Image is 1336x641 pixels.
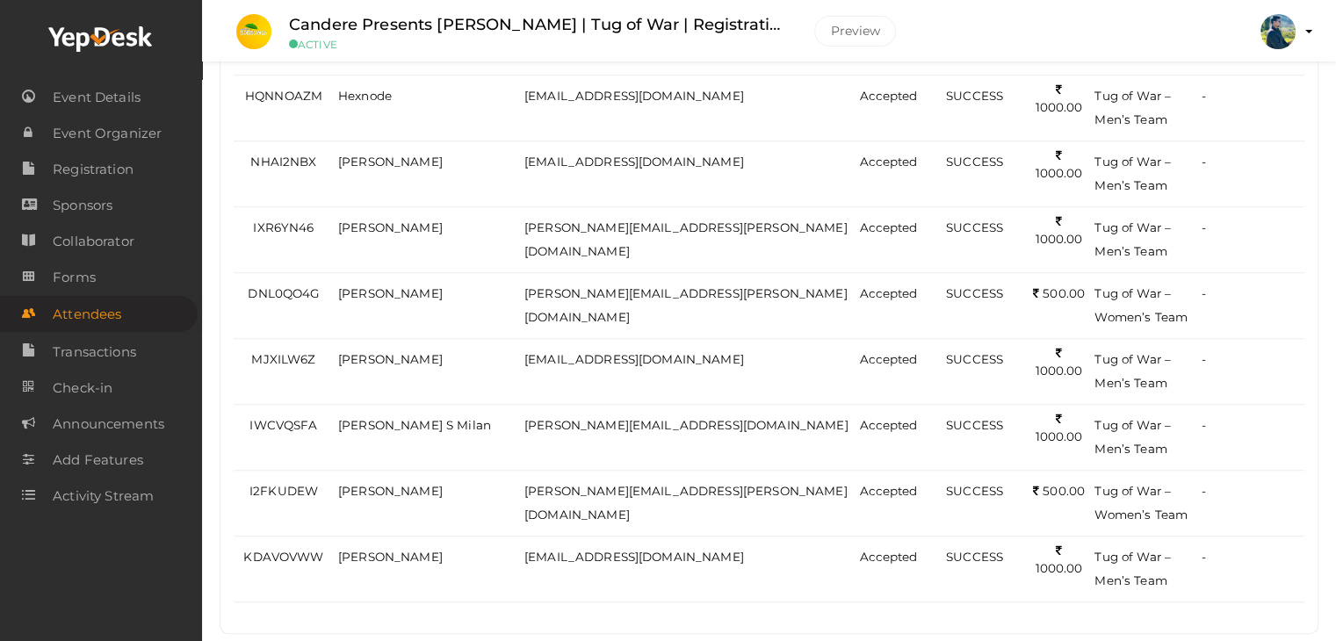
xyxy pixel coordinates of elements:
span: Collaborator [53,224,134,259]
span: - [1202,155,1206,169]
span: NHAI2NBX [250,155,316,169]
span: 1000.00 [1035,544,1082,576]
span: Add Features [53,443,143,478]
span: [PERSON_NAME] [338,484,443,498]
span: SUCCESS [946,484,1003,498]
span: Event Details [53,80,141,115]
span: HQNNOAZM [245,89,322,103]
span: [EMAIL_ADDRESS][DOMAIN_NAME] [524,89,744,103]
img: ACg8ocImFeownhHtboqxd0f2jP-n9H7_i8EBYaAdPoJXQiB63u4xhcvD=s100 [1260,14,1296,49]
span: Accepted [859,418,917,432]
span: I2FKUDEW [249,484,318,498]
img: 0C2H5NAW_small.jpeg [236,14,271,49]
span: 1000.00 [1035,214,1082,247]
span: [EMAIL_ADDRESS][DOMAIN_NAME] [524,550,744,564]
span: [PERSON_NAME] S Milan [338,418,491,432]
span: SUCCESS [946,286,1003,300]
span: 1000.00 [1035,346,1082,378]
span: 1000.00 [1035,83,1082,115]
span: IXR6YN46 [253,220,314,234]
span: Check-in [53,371,112,406]
span: Tug of War – Men’s Team [1094,220,1171,258]
span: Activity Stream [53,479,154,514]
span: 1000.00 [1035,148,1082,181]
span: [PERSON_NAME][EMAIL_ADDRESS][PERSON_NAME][DOMAIN_NAME] [524,220,848,258]
span: Tug of War – Women’s Team [1094,484,1188,522]
span: SUCCESS [946,418,1003,432]
span: Accepted [859,89,917,103]
span: Tug of War – Men’s Team [1094,352,1171,390]
span: Accepted [859,155,917,169]
span: Tug of War – Women’s Team [1094,286,1188,324]
span: [PERSON_NAME] [338,220,443,234]
span: SUCCESS [946,89,1003,103]
span: [PERSON_NAME][EMAIL_ADDRESS][PERSON_NAME][DOMAIN_NAME] [524,484,848,522]
span: SUCCESS [946,352,1003,366]
span: [PERSON_NAME] [338,550,443,564]
span: - [1202,89,1206,103]
span: [EMAIL_ADDRESS][DOMAIN_NAME] [524,155,744,169]
span: Tug of War – Men’s Team [1094,550,1171,587]
span: DNL0QO4G [248,286,319,300]
span: 1000.00 [1035,412,1082,444]
span: KDAVOVWW [243,550,323,564]
span: SUCCESS [946,155,1003,169]
span: [PERSON_NAME] [338,286,443,300]
span: SUCCESS [946,220,1003,234]
span: IWCVQSFA [249,418,317,432]
span: [EMAIL_ADDRESS][DOMAIN_NAME] [524,352,744,366]
span: Accepted [859,484,917,498]
span: - [1202,418,1206,432]
span: Accepted [859,352,917,366]
span: [PERSON_NAME][EMAIL_ADDRESS][DOMAIN_NAME] [524,418,849,432]
span: [PERSON_NAME] [338,352,443,366]
button: Preview [814,16,896,47]
span: Tug of War – Men’s Team [1094,155,1171,192]
span: Forms [53,260,96,295]
span: Accepted [859,220,917,234]
span: [PERSON_NAME][EMAIL_ADDRESS][PERSON_NAME][DOMAIN_NAME] [524,286,848,324]
span: Event Organizer [53,116,162,151]
span: Attendees [53,297,121,332]
span: Tug of War – Men’s Team [1094,89,1171,126]
span: SUCCESS [946,550,1003,564]
span: MJXILW6Z [251,352,315,366]
span: Tug of War – Men’s Team [1094,418,1171,456]
span: - [1202,484,1206,498]
small: ACTIVE [289,38,788,51]
span: - [1202,550,1206,564]
span: - [1202,220,1206,234]
span: Registration [53,152,134,187]
span: - [1202,286,1206,300]
span: Transactions [53,335,136,370]
span: Accepted [859,550,917,564]
label: Candere Presents [PERSON_NAME] | Tug of War | Registration [289,12,788,38]
span: Sponsors [53,188,112,223]
span: Announcements [53,407,164,442]
span: Accepted [859,286,917,300]
span: Hexnode [338,89,392,103]
span: - [1202,352,1206,366]
span: 500.00 [1033,484,1085,498]
span: 500.00 [1033,286,1085,300]
span: [PERSON_NAME] [338,155,443,169]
